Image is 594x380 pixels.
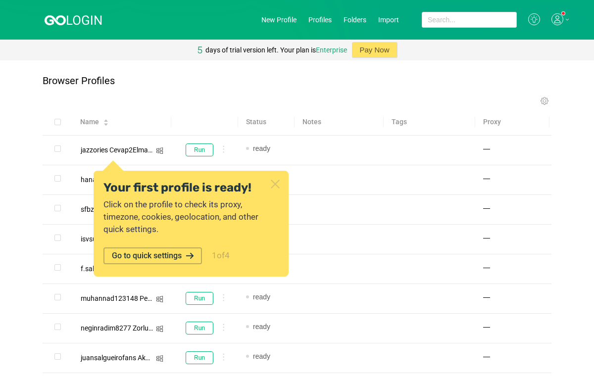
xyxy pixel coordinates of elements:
a: Profiles [308,16,332,24]
a: Import [378,16,399,24]
button: Run [186,322,213,334]
div: 1 of 4 [212,249,230,262]
i: icon: windows [156,325,163,332]
div: days of trial version left. Your plan is [205,40,347,60]
div: 5 [197,40,202,60]
span: sfbzh79 BelgeZihin53944! [81,205,161,213]
span: Name [80,117,99,127]
span: ready [253,293,270,301]
span: ready [253,352,270,360]
div: Click on the profile to check its proxy, timezone, cookies, geolocation, and other quick settings. [103,198,267,236]
span: neginradim8277 ZorluHarf25604! [81,324,184,332]
span: hanade3202 Dantel3Leke63644! [81,176,181,184]
a: New Profile [261,16,297,24]
span: Proxy [483,117,501,127]
span: — [483,292,490,302]
div: Sort [103,118,109,125]
input: Search... [422,12,517,28]
span: ready [253,144,270,152]
span: — [483,143,490,154]
span: Status [246,117,266,127]
span: Notes [302,117,321,127]
i: icon: caret-down [103,122,109,125]
span: — [483,233,490,243]
i: icon: caret-up [103,118,109,121]
button: Go to quick settings [103,247,202,264]
i: icon: windows [156,355,163,362]
span: Tags [392,117,407,127]
span: — [483,203,490,213]
span: f.sallari1373 Oyun2Yelken71049! [81,265,183,273]
span: ready [253,323,270,331]
span: — [483,322,490,332]
a: Folders [344,16,366,24]
p: Browser Profiles [43,75,115,87]
span: juansalgueirofans AkorPazar97468! [81,354,192,362]
span: — [483,262,490,273]
sup: 1 [562,12,565,15]
button: Run [186,292,213,305]
button: Run [186,143,213,156]
span: isvsuscsiac Pazar4Karis6226! [81,235,173,243]
div: Your first profile is ready! [103,180,255,195]
span: muhannad123148 PeceteKader5158! [81,294,197,302]
button: Run [186,351,213,364]
span: jazzories Cevap2Elmas46512! [81,146,173,154]
button: Pay Now [352,42,397,58]
a: Enterprise [316,46,347,54]
span: — [483,351,490,362]
i: icon: windows [156,295,163,303]
span: — [483,173,490,184]
i: icon: windows [156,147,163,154]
